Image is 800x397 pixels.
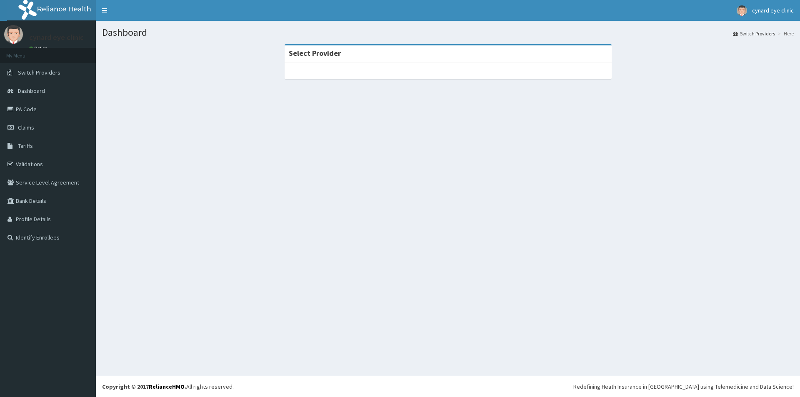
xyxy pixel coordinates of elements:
[96,376,800,397] footer: All rights reserved.
[289,48,341,58] strong: Select Provider
[737,5,747,16] img: User Image
[102,383,186,390] strong: Copyright © 2017 .
[18,87,45,95] span: Dashboard
[102,27,794,38] h1: Dashboard
[18,142,33,150] span: Tariffs
[18,69,60,76] span: Switch Providers
[149,383,185,390] a: RelianceHMO
[29,45,49,51] a: Online
[18,124,34,131] span: Claims
[776,30,794,37] li: Here
[573,382,794,391] div: Redefining Heath Insurance in [GEOGRAPHIC_DATA] using Telemedicine and Data Science!
[4,25,23,44] img: User Image
[29,34,84,41] p: cynard eye clinic
[752,7,794,14] span: cynard eye clinic
[733,30,775,37] a: Switch Providers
